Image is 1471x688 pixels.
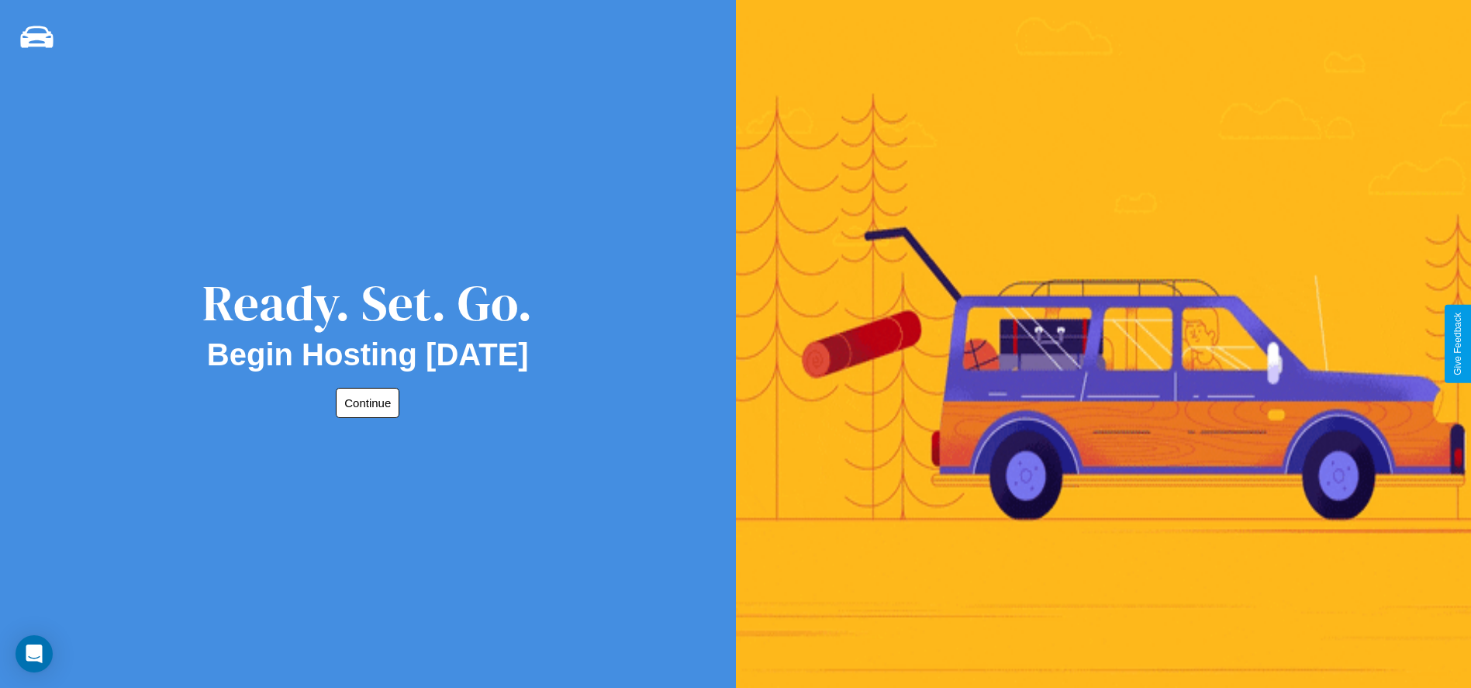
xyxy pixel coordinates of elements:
div: Open Intercom Messenger [16,635,53,672]
h2: Begin Hosting [DATE] [207,337,529,372]
div: Give Feedback [1452,313,1463,375]
button: Continue [336,388,399,418]
div: Ready. Set. Go. [202,268,533,337]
